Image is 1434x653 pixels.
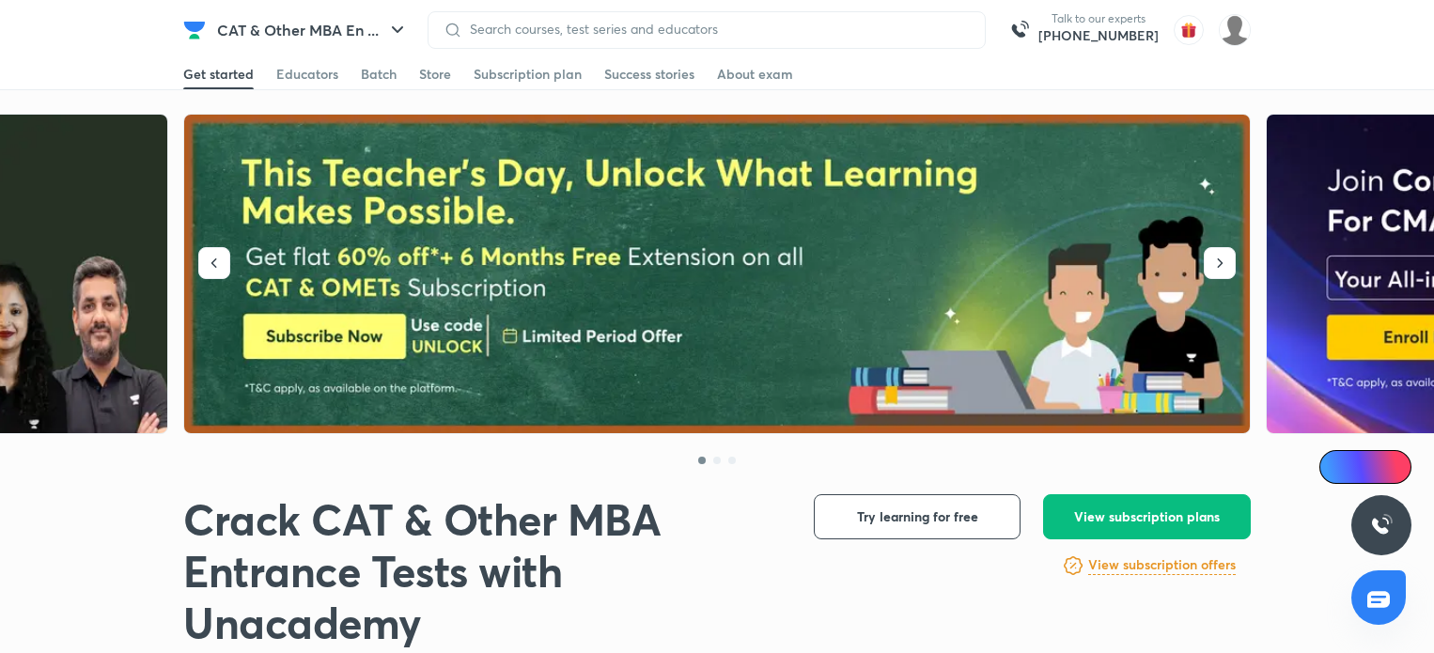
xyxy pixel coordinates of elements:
img: call-us [1001,11,1038,49]
a: View subscription offers [1088,554,1236,577]
a: Get started [183,59,254,89]
span: View subscription plans [1074,507,1220,526]
img: Icon [1331,459,1346,474]
a: Ai Doubts [1319,450,1411,484]
img: Company Logo [183,19,206,41]
input: Search courses, test series and educators [462,22,970,37]
img: Aparna Dubey [1219,14,1251,46]
div: Get started [183,65,254,84]
h1: Crack CAT & Other MBA Entrance Tests with Unacademy [183,494,784,649]
button: View subscription plans [1043,494,1251,539]
img: ttu [1370,514,1393,536]
div: Store [419,65,451,84]
a: Subscription plan [474,59,582,89]
a: Success stories [604,59,694,89]
a: [PHONE_NUMBER] [1038,26,1159,45]
img: avatar [1174,15,1204,45]
span: Ai Doubts [1350,459,1400,474]
h6: View subscription offers [1088,555,1236,575]
a: About exam [717,59,793,89]
div: About exam [717,65,793,84]
p: Talk to our experts [1038,11,1159,26]
div: Batch [361,65,397,84]
div: Subscription plan [474,65,582,84]
a: Batch [361,59,397,89]
button: CAT & Other MBA En ... [206,11,420,49]
div: Educators [276,65,338,84]
span: Try learning for free [857,507,978,526]
a: Educators [276,59,338,89]
button: Try learning for free [814,494,1021,539]
a: Store [419,59,451,89]
div: Success stories [604,65,694,84]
